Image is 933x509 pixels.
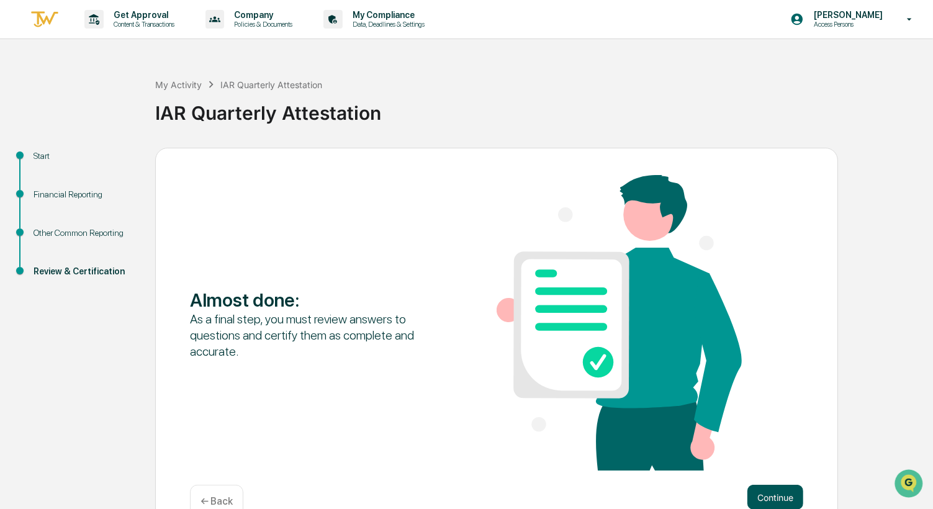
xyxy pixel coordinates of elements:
div: We're available if you need us! [42,107,157,117]
span: Attestations [102,156,154,169]
div: IAR Quarterly Attestation [155,92,927,124]
div: As a final step, you must review answers to questions and certify them as complete and accurate. [190,311,435,359]
div: 🗄️ [90,158,100,168]
p: How can we help? [12,26,226,46]
span: Data Lookup [25,180,78,192]
div: 🔎 [12,181,22,191]
div: My Activity [155,79,202,90]
img: logo [30,9,60,30]
div: Financial Reporting [34,188,135,201]
div: Start new chat [42,95,204,107]
p: ← Back [201,495,233,507]
p: Get Approval [104,10,181,20]
p: Company [224,10,299,20]
p: Data, Deadlines & Settings [343,20,431,29]
button: Start new chat [211,99,226,114]
img: 1746055101610-c473b297-6a78-478c-a979-82029cc54cd1 [12,95,35,117]
div: IAR Quarterly Attestation [220,79,322,90]
iframe: Open customer support [893,468,927,502]
span: Preclearance [25,156,80,169]
p: My Compliance [343,10,431,20]
div: 🖐️ [12,158,22,168]
img: Almost done [497,175,742,471]
a: 🔎Data Lookup [7,175,83,197]
div: Review & Certification [34,265,135,278]
a: Powered byPylon [88,210,150,220]
p: Access Persons [804,20,889,29]
div: Other Common Reporting [34,227,135,240]
span: Pylon [124,210,150,220]
a: 🗄️Attestations [85,151,159,174]
p: Content & Transactions [104,20,181,29]
p: Policies & Documents [224,20,299,29]
div: Start [34,150,135,163]
p: [PERSON_NAME] [804,10,889,20]
div: Almost done : [190,289,435,311]
a: 🖐️Preclearance [7,151,85,174]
